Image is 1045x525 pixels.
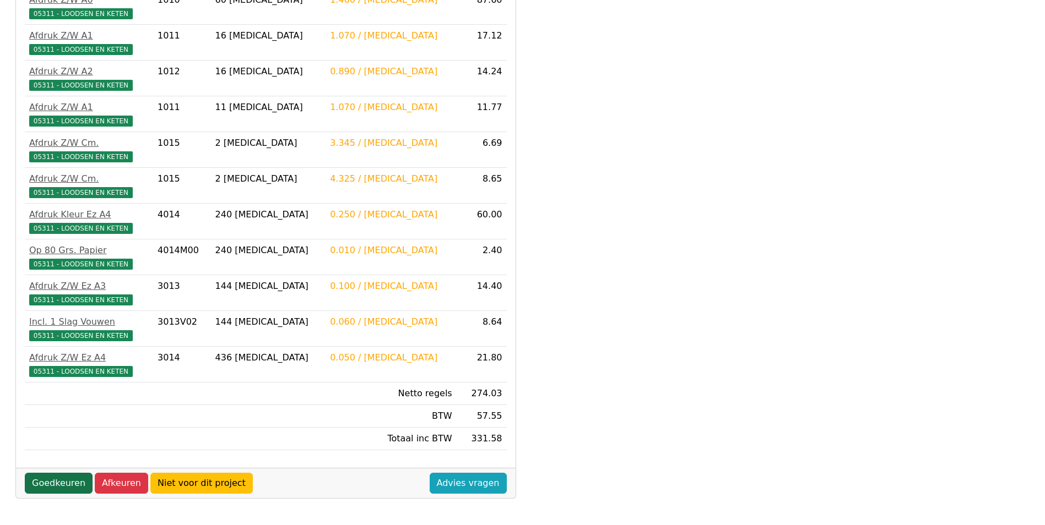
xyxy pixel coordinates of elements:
div: 0.010 / [MEDICAL_DATA] [330,244,452,257]
td: 2.40 [457,239,507,275]
span: 05311 - LOODSEN EN KETEN [29,330,133,341]
a: Niet voor dit project [150,473,253,494]
div: 1.070 / [MEDICAL_DATA] [330,29,452,42]
td: 17.12 [457,25,507,61]
td: 4014 [153,204,211,239]
td: 8.64 [457,311,507,347]
span: 05311 - LOODSEN EN KETEN [29,223,133,234]
td: 8.65 [457,168,507,204]
td: 1015 [153,132,211,168]
span: 05311 - LOODSEN EN KETEN [29,151,133,162]
div: 1.070 / [MEDICAL_DATA] [330,101,452,114]
a: Afdruk Kleur Ez A405311 - LOODSEN EN KETEN [29,208,149,234]
td: 1015 [153,168,211,204]
td: 1011 [153,96,211,132]
td: 60.00 [457,204,507,239]
a: Afdruk Z/W A105311 - LOODSEN EN KETEN [29,101,149,127]
a: Goedkeuren [25,473,93,494]
div: 2 [MEDICAL_DATA] [215,136,322,150]
div: 4.325 / [MEDICAL_DATA] [330,172,452,185]
div: Afdruk Z/W A2 [29,65,149,78]
td: 1011 [153,25,211,61]
div: 0.100 / [MEDICAL_DATA] [330,280,452,293]
div: 16 [MEDICAL_DATA] [215,65,322,78]
div: Afdruk Z/W A1 [29,101,149,114]
a: Advies vragen [430,473,507,494]
a: Op 80 Grs. Papier05311 - LOODSEN EN KETEN [29,244,149,270]
div: 0.890 / [MEDICAL_DATA] [330,65,452,78]
td: 331.58 [457,428,507,450]
td: 11.77 [457,96,507,132]
div: Afdruk Z/W Ez A3 [29,280,149,293]
div: 16 [MEDICAL_DATA] [215,29,322,42]
span: 05311 - LOODSEN EN KETEN [29,259,133,270]
span: 05311 - LOODSEN EN KETEN [29,366,133,377]
td: 3014 [153,347,211,382]
div: 11 [MEDICAL_DATA] [215,101,322,114]
span: 05311 - LOODSEN EN KETEN [29,187,133,198]
span: 05311 - LOODSEN EN KETEN [29,116,133,127]
a: Afdruk Z/W A105311 - LOODSEN EN KETEN [29,29,149,56]
a: Incl. 1 Slag Vouwen05311 - LOODSEN EN KETEN [29,315,149,342]
div: 0.250 / [MEDICAL_DATA] [330,208,452,221]
div: 240 [MEDICAL_DATA] [215,208,322,221]
a: Afkeuren [95,473,148,494]
span: 05311 - LOODSEN EN KETEN [29,294,133,305]
a: Afdruk Z/W Ez A405311 - LOODSEN EN KETEN [29,351,149,378]
div: Incl. 1 Slag Vouwen [29,315,149,329]
td: 21.80 [457,347,507,382]
a: Afdruk Z/W A205311 - LOODSEN EN KETEN [29,65,149,91]
span: 05311 - LOODSEN EN KETEN [29,8,133,19]
div: Afdruk Z/W Ez A4 [29,351,149,364]
td: 274.03 [457,382,507,405]
td: 4014M00 [153,239,211,275]
div: Afdruk Z/W Cm. [29,172,149,185]
td: 6.69 [457,132,507,168]
td: 57.55 [457,405,507,428]
div: 436 [MEDICAL_DATA] [215,351,322,364]
td: 14.24 [457,61,507,96]
td: BTW [326,405,457,428]
div: 3.345 / [MEDICAL_DATA] [330,136,452,150]
div: Afdruk Kleur Ez A4 [29,208,149,221]
div: 0.050 / [MEDICAL_DATA] [330,351,452,364]
td: 3013 [153,275,211,311]
td: 1012 [153,61,211,96]
div: 144 [MEDICAL_DATA] [215,315,322,329]
a: Afdruk Z/W Cm.05311 - LOODSEN EN KETEN [29,136,149,163]
div: 144 [MEDICAL_DATA] [215,280,322,293]
span: 05311 - LOODSEN EN KETEN [29,80,133,91]
td: 14.40 [457,275,507,311]
td: 3013V02 [153,311,211,347]
div: 2 [MEDICAL_DATA] [215,172,322,185]
div: 0.060 / [MEDICAL_DATA] [330,315,452,329]
td: Totaal inc BTW [326,428,457,450]
div: Op 80 Grs. Papier [29,244,149,257]
a: Afdruk Z/W Cm.05311 - LOODSEN EN KETEN [29,172,149,199]
div: Afdruk Z/W Cm. [29,136,149,150]
td: Netto regels [326,382,457,405]
span: 05311 - LOODSEN EN KETEN [29,44,133,55]
a: Afdruk Z/W Ez A305311 - LOODSEN EN KETEN [29,280,149,306]
div: Afdruk Z/W A1 [29,29,149,42]
div: 240 [MEDICAL_DATA] [215,244,322,257]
